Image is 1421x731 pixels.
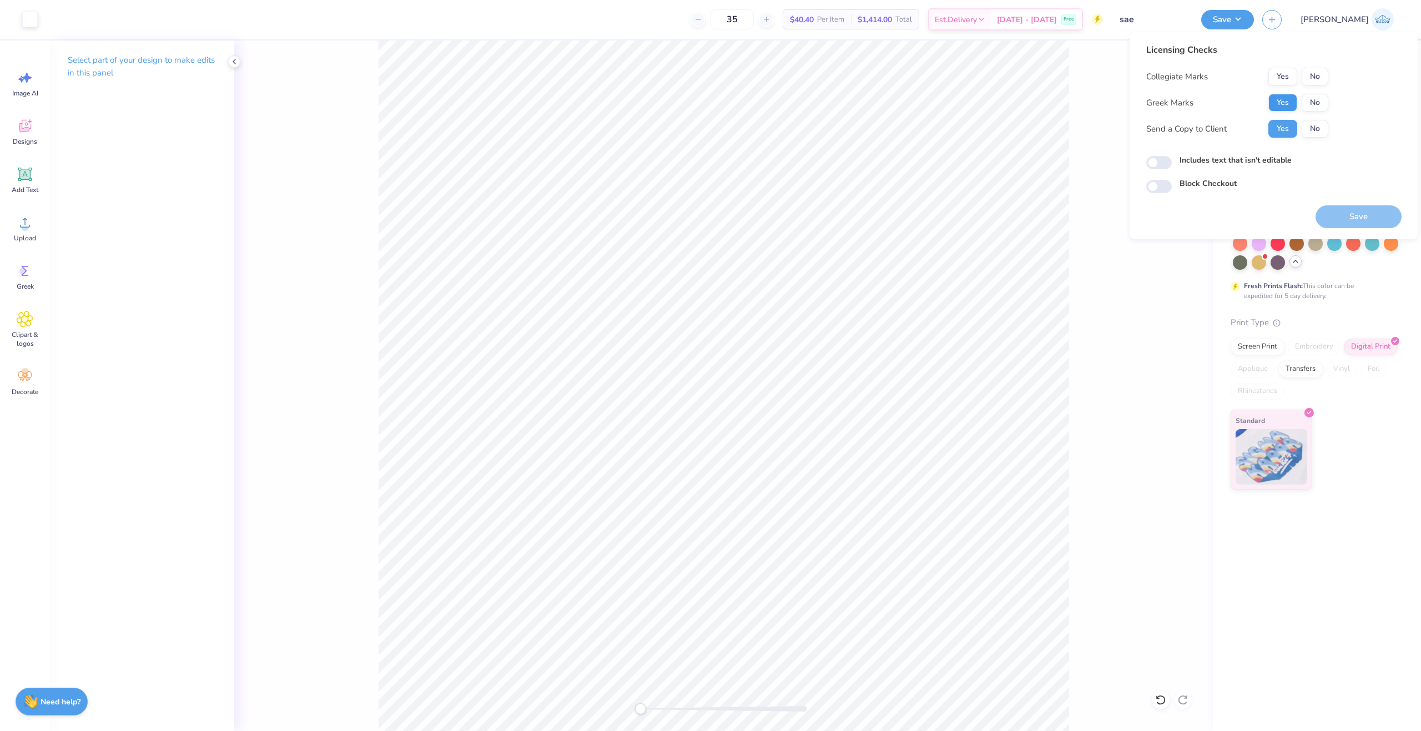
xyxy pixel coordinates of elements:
[1278,361,1323,377] div: Transfers
[1231,339,1284,355] div: Screen Print
[790,14,814,26] span: $40.40
[817,14,844,26] span: Per Item
[1146,97,1193,109] div: Greek Marks
[1201,10,1254,29] button: Save
[1302,94,1328,112] button: No
[14,234,36,243] span: Upload
[1268,120,1297,138] button: Yes
[1268,94,1297,112] button: Yes
[1231,361,1275,377] div: Applique
[1268,68,1297,85] button: Yes
[41,697,80,707] strong: Need help?
[1302,68,1328,85] button: No
[7,330,43,348] span: Clipart & logos
[1231,383,1284,400] div: Rhinestones
[1146,70,1208,83] div: Collegiate Marks
[858,14,892,26] span: $1,414.00
[895,14,912,26] span: Total
[13,137,37,146] span: Designs
[1372,8,1394,31] img: Josephine Amber Orros
[935,14,977,26] span: Est. Delivery
[1326,361,1357,377] div: Vinyl
[1301,13,1369,26] span: [PERSON_NAME]
[1360,361,1387,377] div: Foil
[1236,415,1265,426] span: Standard
[12,387,38,396] span: Decorate
[12,185,38,194] span: Add Text
[1146,123,1227,135] div: Send a Copy to Client
[1244,281,1303,290] strong: Fresh Prints Flash:
[1302,120,1328,138] button: No
[1296,8,1399,31] a: [PERSON_NAME]
[1236,429,1307,485] img: Standard
[997,14,1057,26] span: [DATE] - [DATE]
[1146,43,1328,57] div: Licensing Checks
[1231,316,1399,329] div: Print Type
[635,703,646,714] div: Accessibility label
[1180,154,1292,166] label: Includes text that isn't editable
[1180,178,1237,189] label: Block Checkout
[1111,8,1193,31] input: Untitled Design
[710,9,754,29] input: – –
[1288,339,1341,355] div: Embroidery
[68,54,216,79] p: Select part of your design to make edits in this panel
[1064,16,1074,23] span: Free
[12,89,38,98] span: Image AI
[1244,281,1380,301] div: This color can be expedited for 5 day delivery.
[17,282,34,291] span: Greek
[1344,339,1398,355] div: Digital Print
